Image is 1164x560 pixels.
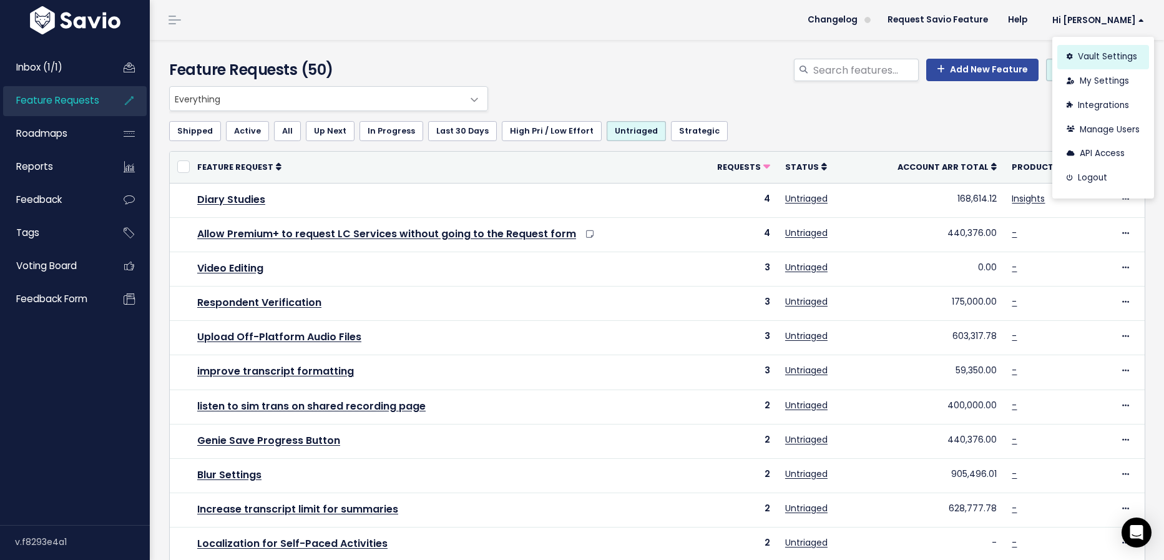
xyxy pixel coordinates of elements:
span: Changelog [808,16,858,24]
a: - [1012,536,1017,549]
a: Untriaged [785,536,828,549]
a: Untriaged [785,399,828,411]
td: 0.00 [865,252,1004,286]
a: Untriaged [785,468,828,480]
a: Diary Studies [197,192,265,207]
span: Roadmaps [16,127,67,140]
td: 628,777.78 [865,493,1004,528]
td: 440,376.00 [865,424,1004,458]
h4: Feature Requests (50) [169,59,482,81]
a: Hi [PERSON_NAME] [1037,11,1154,30]
img: logo-white.9d6f32f41409.svg [27,6,124,34]
a: Manage Users [1057,117,1149,142]
a: Untriaged [785,192,828,205]
a: Increase transcript limit for summaries [197,502,398,516]
a: Help [998,11,1037,29]
div: Open Intercom Messenger [1122,518,1152,548]
span: Tags [16,226,39,239]
td: 4 [695,217,778,252]
a: Feedback form [3,285,104,313]
a: Integrations [1057,93,1149,117]
a: - [1012,295,1017,308]
a: Last 30 Days [428,121,497,141]
a: - [1012,330,1017,342]
a: Untriaged [785,227,828,239]
span: Inbox (1/1) [16,61,62,74]
a: Roadmaps [3,119,104,148]
a: Inbox (1/1) [3,53,104,82]
a: In Progress [359,121,423,141]
a: Up Next [306,121,355,141]
span: Product Area [1012,162,1077,172]
a: Video Editing [197,261,263,275]
a: - [1012,364,1017,376]
a: Localization for Self-Paced Activities [197,536,388,551]
a: improve transcript formatting [197,364,354,378]
a: Account ARR Total [897,160,997,173]
span: Voting Board [16,259,77,272]
a: Add New Feature [926,59,1039,81]
td: 603,317.78 [865,321,1004,355]
a: My Settings [1057,69,1149,94]
a: Feature Requests [3,86,104,115]
span: Account ARR Total [897,162,989,172]
a: Feedback [3,185,104,214]
a: Untriaged [785,261,828,273]
a: Logout [1057,166,1149,190]
td: 3 [695,355,778,390]
a: Active [226,121,269,141]
a: Allow Premium+ to request LC Services without going to the Request form [197,227,576,241]
td: 2 [695,459,778,493]
a: - [1012,227,1017,239]
a: Insights [1012,192,1045,205]
a: Untriaged [785,502,828,514]
span: Everything [169,86,488,111]
a: High Pri / Low Effort [502,121,602,141]
input: Search features... [812,59,919,81]
span: Feedback form [16,292,87,305]
a: Feature Request [197,160,281,173]
a: Request Savio Feature [878,11,998,29]
a: API Access [1057,142,1149,166]
a: - [1012,502,1017,514]
td: 175,000.00 [865,287,1004,321]
span: Feature Request [197,162,273,172]
span: Hi [PERSON_NAME] [1052,16,1144,25]
a: listen to sim trans on shared recording page [197,399,426,413]
a: Genie Save Progress Button [197,433,340,448]
a: Upload Off-Platform Audio Files [197,330,361,344]
div: v.f8293e4a1 [15,526,150,558]
a: Strategic [671,121,728,141]
td: 3 [695,252,778,286]
div: Hi [PERSON_NAME] [1052,37,1154,199]
a: Shipped [169,121,221,141]
a: - [1012,468,1017,480]
span: Reports [16,160,53,173]
td: 3 [695,287,778,321]
a: Respondent Verification [197,295,321,310]
a: - [1012,261,1017,273]
a: Untriaged [607,121,666,141]
td: 3 [695,321,778,355]
a: Product Area [1012,160,1085,173]
a: All [274,121,301,141]
span: Feature Requests [16,94,99,107]
a: Requests [717,160,770,173]
a: Untriaged [785,433,828,446]
td: 168,614.12 [865,183,1004,217]
a: Reports [3,152,104,181]
ul: Filter feature requests [169,121,1145,141]
a: Blur Settings [197,468,262,482]
td: 2 [695,493,778,528]
a: Voting Board [3,252,104,280]
span: Everything [170,87,462,111]
a: - [1012,399,1017,411]
td: 440,376.00 [865,217,1004,252]
a: Vault Settings [1057,45,1149,69]
span: Status [785,162,819,172]
td: 59,350.00 [865,355,1004,390]
span: Feedback [16,193,62,206]
td: 4 [695,183,778,217]
a: Tags [3,219,104,247]
a: - [1012,433,1017,446]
